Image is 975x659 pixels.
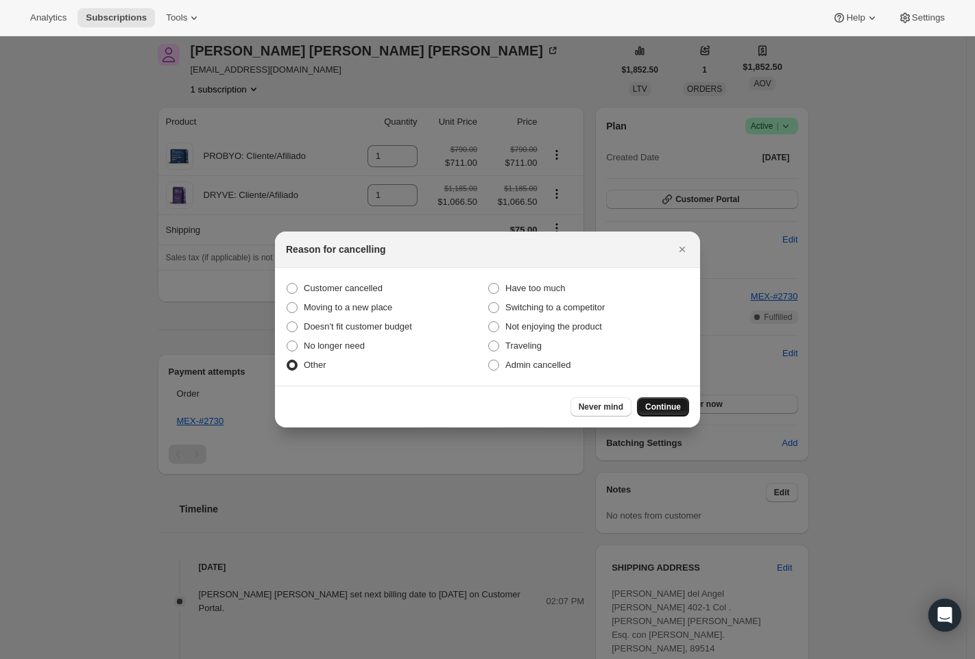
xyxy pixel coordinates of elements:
h2: Reason for cancelling [286,243,385,256]
span: Help [846,12,865,23]
span: Never mind [579,401,623,412]
span: Moving to a new place [304,302,392,312]
span: Traveling [505,340,542,351]
span: Settings [912,12,945,23]
span: Have too much [505,283,565,293]
div: Open Intercom Messenger [928,599,961,632]
span: Doesn't fit customer budget [304,321,412,332]
span: Analytics [30,12,67,23]
span: Tools [166,12,187,23]
span: Switching to a competitor [505,302,605,312]
span: Not enjoying the product [505,321,602,332]
span: No longer need [304,340,365,351]
button: Continue [637,397,689,416]
button: Tools [158,8,209,27]
button: Subscriptions [77,8,155,27]
button: Settings [890,8,953,27]
span: Subscriptions [86,12,147,23]
span: Other [304,360,326,370]
button: Help [824,8,887,27]
span: Customer cancelled [304,283,383,293]
button: Close [673,240,692,259]
button: Analytics [22,8,75,27]
button: Never mind [570,397,631,416]
span: Continue [645,401,681,412]
span: Admin cancelled [505,360,570,370]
